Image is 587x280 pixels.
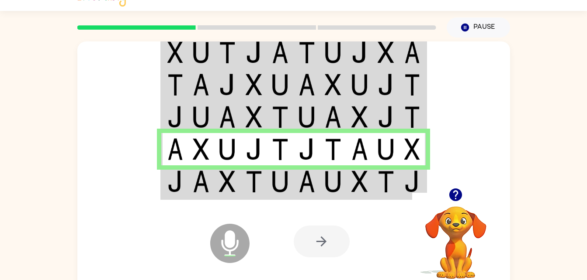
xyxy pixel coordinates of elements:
img: t [299,41,315,63]
img: u [193,106,209,128]
img: x [351,106,368,128]
img: j [404,171,420,192]
img: a [404,41,420,63]
img: j [378,106,394,128]
img: a [219,106,236,128]
img: x [246,74,262,96]
img: x [378,41,394,63]
img: a [351,138,368,160]
button: Pause [447,17,510,38]
img: t [167,74,183,96]
img: x [167,41,183,63]
img: x [404,138,420,160]
img: a [272,41,288,63]
img: j [378,74,394,96]
img: j [219,74,236,96]
img: t [404,74,420,96]
img: t [219,41,236,63]
img: x [351,171,368,192]
video: Your browser must support playing .mp4 files to use Literably. Please try using another browser. [412,193,500,280]
img: u [378,138,394,160]
img: x [219,171,236,192]
img: x [325,74,341,96]
img: u [351,74,368,96]
img: u [193,41,209,63]
img: j [246,138,262,160]
img: j [167,106,183,128]
img: u [299,106,315,128]
img: j [167,171,183,192]
img: u [325,41,341,63]
img: x [246,106,262,128]
img: u [219,138,236,160]
img: t [272,106,288,128]
img: a [299,74,315,96]
img: j [246,41,262,63]
img: a [299,171,315,192]
img: t [378,171,394,192]
img: t [404,106,420,128]
img: u [272,171,288,192]
img: t [325,138,341,160]
img: x [193,138,209,160]
img: a [193,74,209,96]
img: u [325,171,341,192]
img: a [167,138,183,160]
img: a [193,171,209,192]
img: t [272,138,288,160]
img: j [299,138,315,160]
img: t [246,171,262,192]
img: u [272,74,288,96]
img: j [351,41,368,63]
img: a [325,106,341,128]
